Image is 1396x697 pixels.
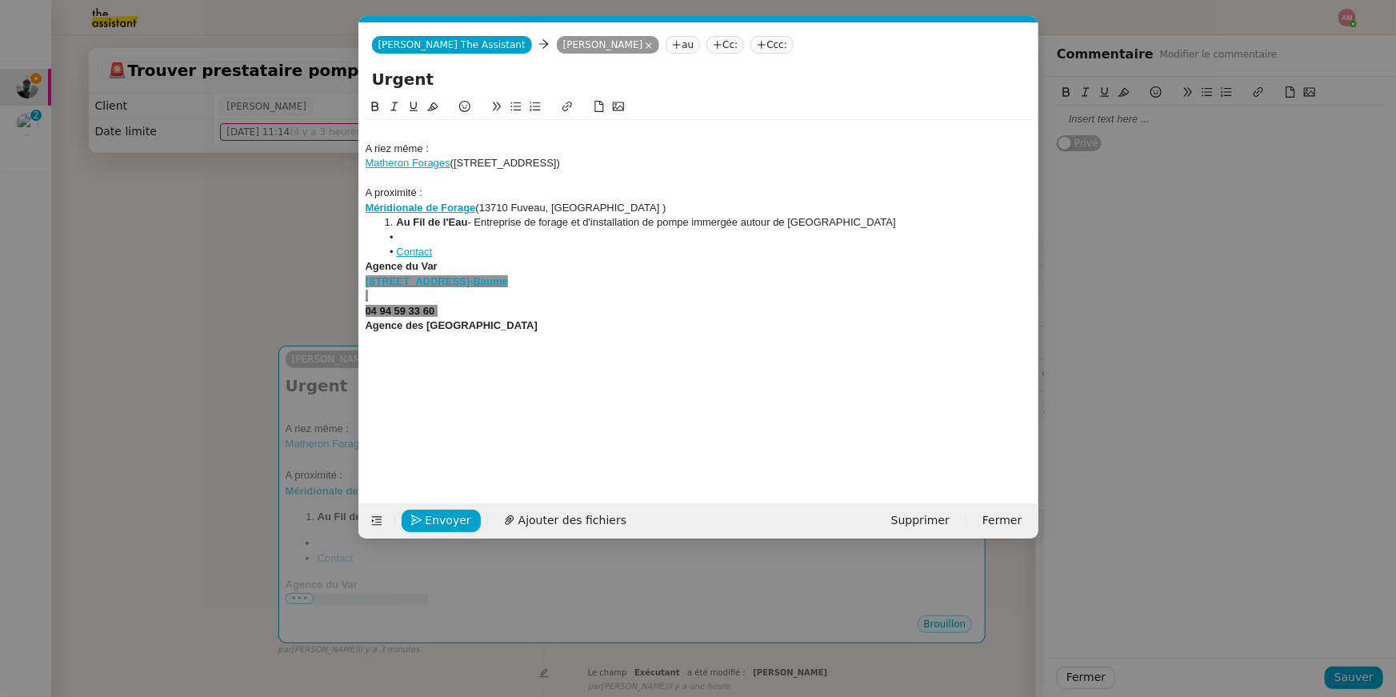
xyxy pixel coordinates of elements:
div: A riez même : [366,142,1032,156]
div: ([STREET_ADDRESS]) [366,156,1032,170]
a: Matheron Forages [366,157,450,169]
span: Fermer [982,511,1022,530]
a: [STREET_ADDRESS]-Baume [366,275,508,287]
nz-tag: Ccc: [750,36,794,54]
div: A proximité : [366,186,1032,200]
span: Ajouter des fichiers [518,511,626,530]
strong: 04 94 59 33 60 [366,305,435,317]
div: (13710 Fuveau, [GEOGRAPHIC_DATA] ) [366,201,1032,215]
span: Envoyer [426,511,471,530]
strong: Au Fil de l'Eau [396,216,467,228]
strong: Agence du Var [366,260,438,272]
nz-tag: Cc: [706,36,744,54]
button: Supprimer [882,510,959,532]
button: Ajouter des fichiers [494,510,636,532]
nz-tag: au [666,36,700,54]
a: Contact [396,246,432,258]
li: - Entreprise de forage et d'installation de pompe immergée autour de [GEOGRAPHIC_DATA] [381,215,1032,230]
strong: Agence des [GEOGRAPHIC_DATA] [366,319,538,331]
button: Envoyer [402,510,481,532]
span: Supprimer [891,511,950,530]
a: Méridionale de Forage [366,202,476,214]
button: Fermer [973,510,1031,532]
input: Subject [372,67,1026,91]
nz-tag: [PERSON_NAME] [557,36,660,54]
span: [PERSON_NAME] The Assistant [378,39,526,50]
